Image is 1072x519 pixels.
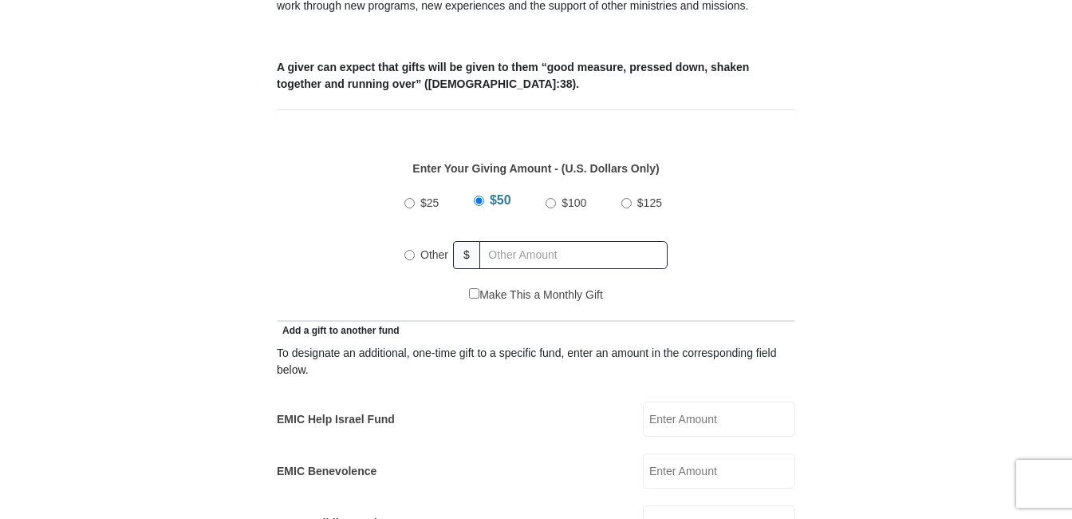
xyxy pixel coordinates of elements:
input: Other Amount [479,241,668,269]
span: $ [453,241,480,269]
input: Make This a Monthly Gift [469,288,479,299]
span: $100 [562,196,586,209]
strong: Enter Your Giving Amount - (U.S. Dollars Only) [412,162,659,175]
input: Enter Amount [643,402,795,437]
div: To designate an additional, one-time gift to a specific fund, enter an amount in the correspondin... [277,345,795,378]
input: Enter Amount [643,454,795,489]
label: Make This a Monthly Gift [469,287,603,303]
span: Add a gift to another fund [277,325,400,336]
span: Other [420,248,448,261]
label: EMIC Help Israel Fund [277,411,395,428]
span: $25 [420,196,439,209]
span: $125 [637,196,662,209]
label: EMIC Benevolence [277,463,376,480]
span: $50 [490,193,511,207]
b: A giver can expect that gifts will be given to them “good measure, pressed down, shaken together ... [277,61,749,90]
